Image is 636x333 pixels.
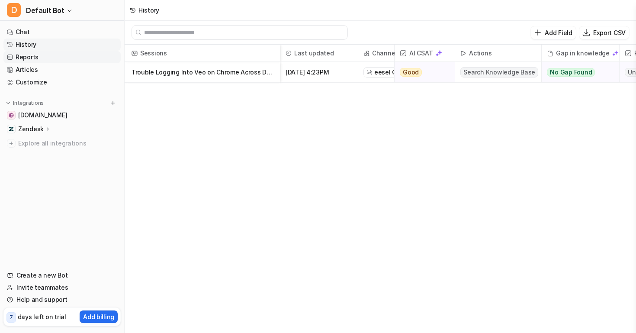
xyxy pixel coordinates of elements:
span: AI CSAT [398,45,451,62]
span: Search Knowledge Base [460,67,538,78]
button: Export CSV [579,26,629,39]
span: D [7,3,21,17]
a: Reports [3,51,121,63]
button: Good [395,62,450,83]
div: Gap in knowledge [545,45,616,62]
a: eesel Chat [366,68,400,77]
button: No Gap Found [542,62,613,83]
a: Create a new Bot [3,269,121,281]
p: 7 [10,314,13,321]
div: History [138,6,159,15]
button: Add billing [80,310,118,323]
img: eeselChat [366,69,373,75]
a: Explore all integrations [3,137,121,149]
img: Zendesk [9,126,14,132]
span: No Gap Found [547,68,595,77]
span: Last updated [284,45,354,62]
img: expand menu [5,100,11,106]
img: explore all integrations [7,139,16,148]
p: Add billing [83,312,114,321]
p: Zendesk [18,125,44,133]
h2: Actions [469,45,491,62]
span: eesel Chat [374,68,406,77]
span: Explore all integrations [18,136,117,150]
p: days left on trial [18,312,66,321]
img: www.veo.co [9,113,14,118]
a: www.veo.co[DOMAIN_NAME] [3,109,121,121]
span: Good [400,68,422,77]
a: Articles [3,64,121,76]
a: Invite teammates [3,281,121,294]
span: Default Bot [26,4,64,16]
a: Chat [3,26,121,38]
a: Help and support [3,294,121,306]
img: menu_add.svg [110,100,116,106]
button: Integrations [3,99,46,107]
a: Customize [3,76,121,88]
span: [DATE] 4:23PM [284,62,354,83]
p: Export CSV [593,28,626,37]
p: Trouble Logging Into Veo on Chrome Across Devices [132,62,273,83]
p: Add Field [545,28,572,37]
span: Channel [362,45,391,62]
p: Integrations [13,100,44,107]
a: History [3,39,121,51]
span: Sessions [128,45,276,62]
span: [DOMAIN_NAME] [18,111,67,120]
button: Add Field [531,26,575,39]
